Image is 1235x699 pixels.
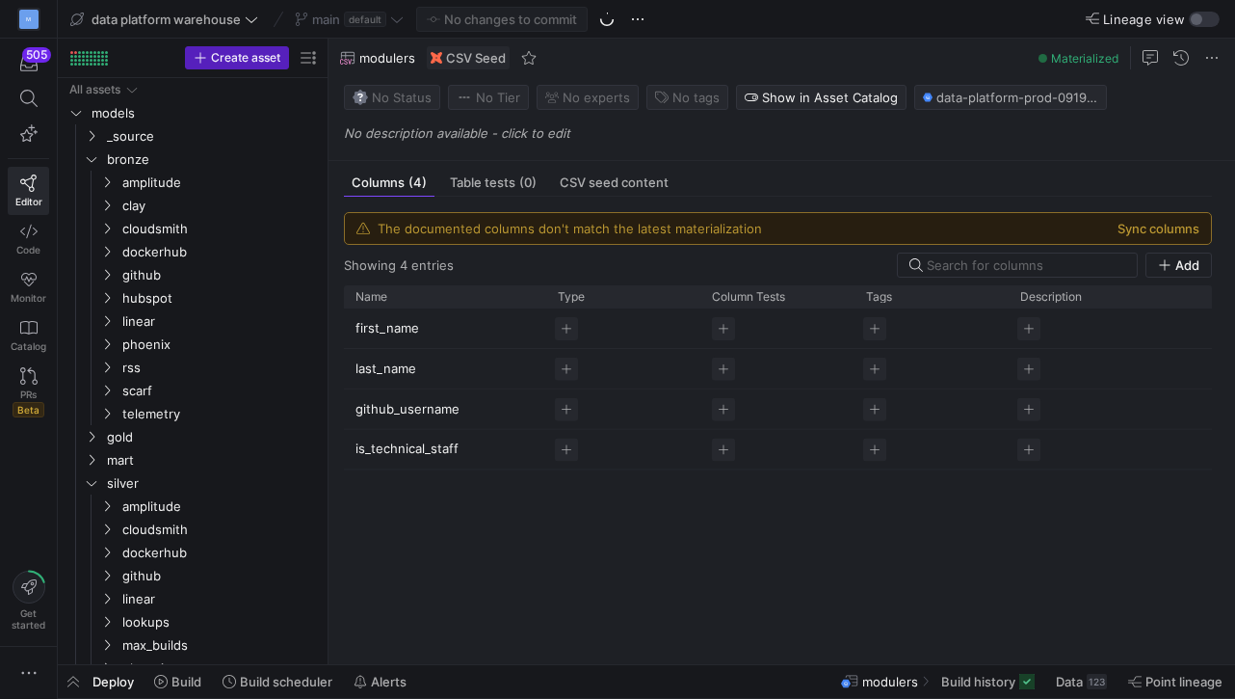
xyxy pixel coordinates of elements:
[457,90,472,105] img: No tier
[107,472,317,495] span: silver
[66,448,320,471] div: Press SPACE to select this row.
[66,471,320,495] div: Press SPACE to select this row.
[8,263,49,311] a: Monitor
[122,519,317,541] span: cloudsmith
[66,7,263,32] button: data platform warehouse
[866,290,892,304] span: Tags
[560,176,669,189] span: CSV seed content
[122,403,317,425] span: telemetry
[107,148,317,171] span: bronze
[122,334,317,356] span: phoenix
[1051,51,1118,66] span: Materialized
[92,12,241,27] span: data platform warehouse
[8,311,49,360] a: Catalog
[122,310,317,333] span: linear
[936,90,1098,105] span: data-platform-prod-09192c4 / data_platform_warehouse_prod / modulers
[66,101,320,124] div: Press SPACE to select this row.
[646,85,728,110] button: No tags
[446,50,506,66] span: CSV Seed
[736,85,907,110] button: Show in Asset Catalog
[122,172,317,194] span: amplitude
[66,657,320,680] div: Press SPACE to select this row.
[941,674,1015,689] span: Build history
[1020,290,1082,304] span: Description
[122,658,317,680] span: phoenix
[1145,674,1222,689] span: Point lineage
[408,176,427,189] span: (4)
[353,90,432,105] span: No Status
[762,90,898,105] span: Show in Asset Catalog
[519,176,537,189] span: (0)
[66,240,320,263] div: Press SPACE to select this row.
[66,541,320,564] div: Press SPACE to select this row.
[66,379,320,402] div: Press SPACE to select this row.
[933,665,1043,698] button: Build history
[8,360,49,425] a: PRsBeta
[672,90,720,105] span: No tags
[12,607,45,631] span: Get started
[22,47,51,63] div: 505
[8,3,49,36] a: M
[66,217,320,240] div: Press SPACE to select this row.
[66,610,320,633] div: Press SPACE to select this row.
[214,665,341,698] button: Build scheduler
[240,674,332,689] span: Build scheduler
[1145,253,1212,278] button: Add
[457,90,520,105] span: No Tier
[1175,257,1199,273] span: Add
[20,389,37,400] span: PRs
[11,292,46,304] span: Monitor
[344,257,454,273] div: Showing 4 entries
[122,565,317,587] span: github
[66,333,320,356] div: Press SPACE to select this row.
[1056,674,1083,689] span: Data
[92,674,134,689] span: Deploy
[66,587,320,610] div: Press SPACE to select this row.
[122,195,317,217] span: clay
[11,340,46,352] span: Catalog
[122,287,317,309] span: hubspot
[66,124,320,148] div: Press SPACE to select this row.
[355,290,387,304] span: Name
[431,52,442,64] img: undefined
[344,349,1212,390] div: Press SPACE to select this row.
[122,588,317,610] span: linear
[448,85,529,110] button: No tierNo Tier
[927,257,1125,273] input: Search for columns
[122,611,317,633] span: lookups
[211,51,280,65] span: Create asset
[344,390,1212,430] div: Press SPACE to select this row.
[378,221,762,236] div: The documented columns don't match the latest materialization
[122,218,317,240] span: cloudsmith
[122,264,317,286] span: github
[355,430,535,468] p: is_technical_staff
[355,309,535,347] p: first_name
[107,125,317,148] span: _source
[8,563,49,638] button: Getstarted
[66,171,320,194] div: Press SPACE to select this row.
[352,176,427,189] span: Columns
[8,46,49,81] button: 505
[122,542,317,564] span: dockerhub
[16,244,40,255] span: Code
[359,50,415,66] span: modulers
[66,78,320,101] div: Press SPACE to select this row.
[15,196,42,207] span: Editor
[8,167,49,215] a: Editor
[344,309,1212,349] div: Press SPACE to select this row.
[66,148,320,171] div: Press SPACE to select this row.
[66,633,320,657] div: Press SPACE to select this row.
[145,665,210,698] button: Build
[371,674,407,689] span: Alerts
[1087,674,1107,689] div: 123
[122,634,317,657] span: max_builds
[171,674,201,689] span: Build
[66,425,320,448] div: Press SPACE to select this row.
[345,665,415,698] button: Alerts
[537,85,639,110] button: No experts
[344,85,440,110] button: No statusNo Status
[66,309,320,333] div: Press SPACE to select this row.
[66,402,320,425] div: Press SPACE to select this row.
[1119,665,1231,698] button: Point lineage
[185,46,289,69] button: Create asset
